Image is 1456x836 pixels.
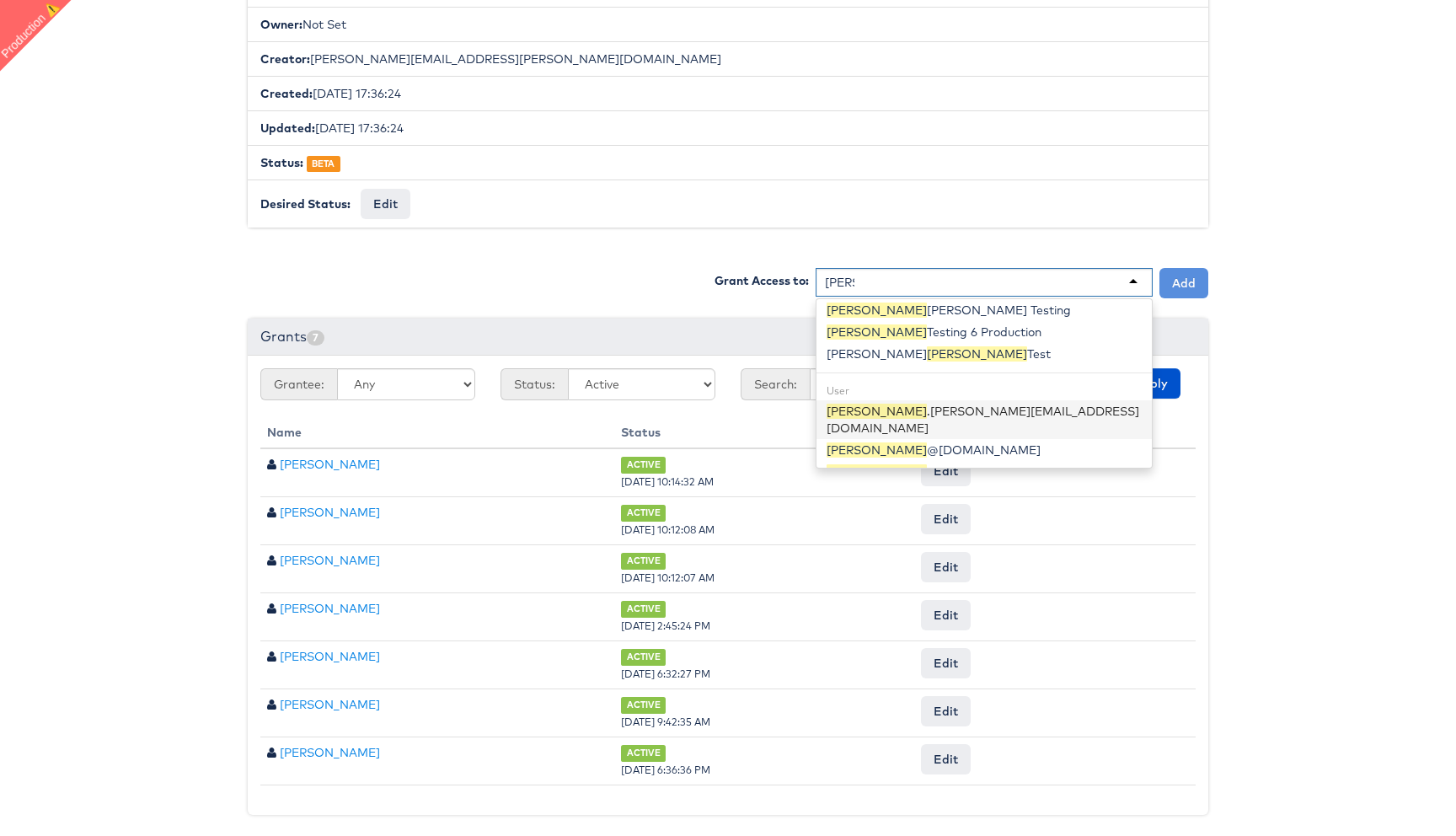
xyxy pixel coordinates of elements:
[260,368,337,400] span: Grantee:
[921,504,971,534] button: Edit
[307,330,324,346] span: 7
[816,381,1152,400] div: User
[621,667,710,680] span: [DATE] 6:32:27 PM
[621,553,666,569] span: ACTIVE
[827,404,927,419] span: [PERSON_NAME]
[280,505,380,520] a: [PERSON_NAME]
[621,571,715,584] span: [DATE] 10:12:07 AM
[621,715,710,728] span: [DATE] 9:42:35 AM
[267,651,276,662] span: User
[248,41,1208,77] li: [PERSON_NAME][EMAIL_ADDRESS][PERSON_NAME][DOMAIN_NAME]
[267,699,276,710] span: User
[741,368,810,400] span: Search:
[280,457,380,472] a: [PERSON_NAME]
[248,319,1208,356] div: Grants
[816,343,1152,365] div: [PERSON_NAME] Test
[621,649,666,665] span: ACTIVE
[827,464,927,480] span: [PERSON_NAME]
[267,458,276,470] span: User
[248,76,1208,111] li: [DATE] 17:36:24
[921,552,971,582] button: Edit
[921,696,971,726] button: Edit
[280,697,380,712] a: [PERSON_NAME]
[280,601,380,616] a: [PERSON_NAME]
[921,744,971,774] button: Edit
[816,400,1152,439] div: .[PERSON_NAME][EMAIL_ADDRESS][DOMAIN_NAME]
[280,745,380,760] a: [PERSON_NAME]
[267,603,276,614] span: User
[260,196,351,212] b: Desired Status:
[621,475,714,488] span: [DATE] 10:14:32 AM
[927,346,1027,362] span: [PERSON_NAME]
[280,553,380,568] a: [PERSON_NAME]
[816,321,1152,343] div: Testing 6 Production
[921,456,971,486] button: Edit
[267,747,276,758] span: User
[260,86,313,101] b: Created:
[260,51,310,67] b: Creator:
[260,417,614,448] th: Name
[825,274,854,291] input: Search for a User, Company or User Group
[307,156,340,172] span: BETA
[621,745,666,761] span: ACTIVE
[1159,268,1208,298] button: Add
[827,442,927,458] span: [PERSON_NAME]
[280,649,380,664] a: [PERSON_NAME]
[260,17,302,32] b: Owner:
[500,368,568,400] span: Status:
[921,600,971,630] button: Edit
[248,110,1208,146] li: [DATE] 17:36:24
[614,417,914,448] th: Status
[827,324,927,340] span: [PERSON_NAME]
[361,189,410,219] button: Edit
[248,7,1208,42] li: Not Set
[621,764,710,776] span: [DATE] 6:36:36 PM
[715,272,809,289] label: Grant Access to:
[621,457,666,473] span: ACTIVE
[621,697,666,713] span: ACTIVE
[260,121,315,136] b: Updated:
[621,505,666,521] span: ACTIVE
[921,648,971,678] button: Edit
[621,619,710,632] span: [DATE] 2:45:24 PM
[260,155,303,170] b: Status:
[827,303,927,318] span: [PERSON_NAME]
[267,506,276,518] span: User
[816,461,1152,483] div: @[DOMAIN_NAME]
[816,299,1152,321] div: [PERSON_NAME] Testing
[621,601,666,617] span: ACTIVE
[621,523,715,536] span: [DATE] 10:12:08 AM
[267,555,276,566] span: User
[816,439,1152,461] div: @[DOMAIN_NAME]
